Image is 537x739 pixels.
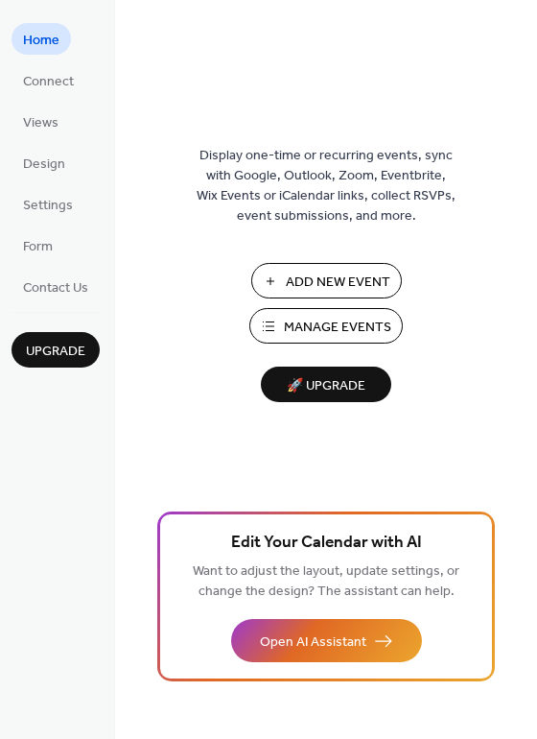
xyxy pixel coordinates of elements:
[23,72,74,92] span: Connect
[12,271,100,302] a: Contact Us
[23,155,65,175] span: Design
[12,147,77,179] a: Design
[231,530,422,557] span: Edit Your Calendar with AI
[23,278,88,298] span: Contact Us
[12,229,64,261] a: Form
[23,237,53,257] span: Form
[12,23,71,55] a: Home
[23,31,59,51] span: Home
[193,559,459,605] span: Want to adjust the layout, update settings, or change the design? The assistant can help.
[12,106,70,137] a: Views
[284,318,391,338] span: Manage Events
[12,188,84,220] a: Settings
[286,273,390,293] span: Add New Event
[272,373,380,399] span: 🚀 Upgrade
[261,367,391,402] button: 🚀 Upgrade
[249,308,403,344] button: Manage Events
[251,263,402,298] button: Add New Event
[231,619,422,662] button: Open AI Assistant
[197,146,455,226] span: Display one-time or recurring events, sync with Google, Outlook, Zoom, Eventbrite, Wix Events or ...
[23,196,73,216] span: Settings
[12,64,85,96] a: Connect
[12,332,100,368] button: Upgrade
[26,342,85,362] span: Upgrade
[23,113,58,133] span: Views
[260,632,366,653] span: Open AI Assistant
